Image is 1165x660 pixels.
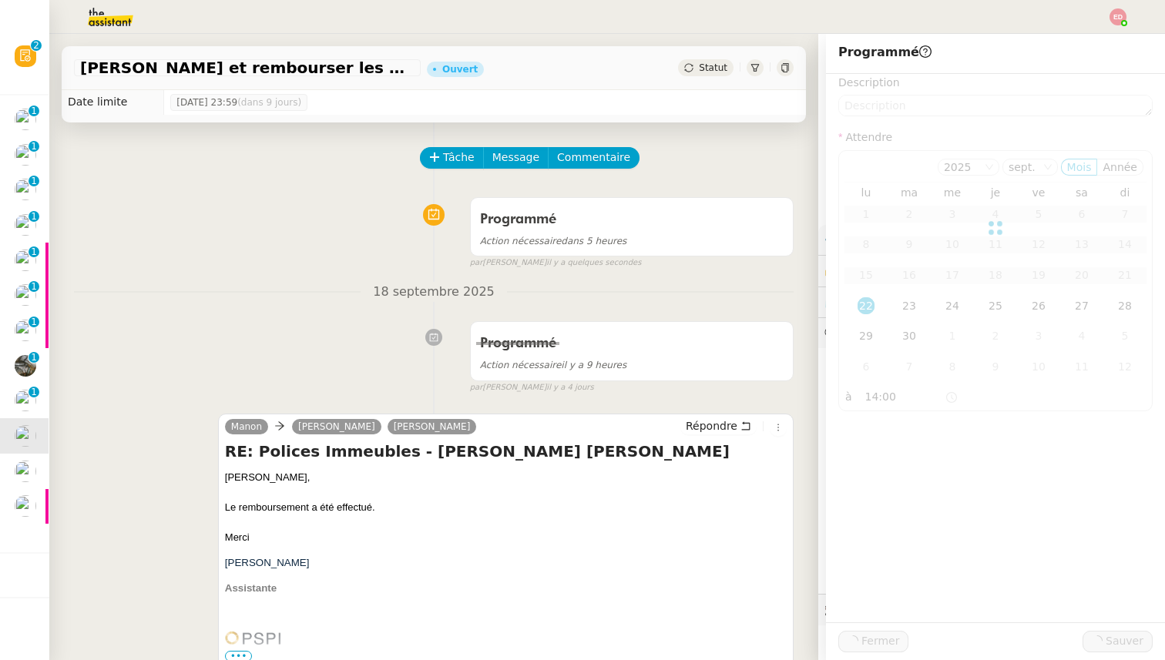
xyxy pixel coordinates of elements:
a: [PERSON_NAME] [292,420,381,434]
nz-badge-sup: 1 [29,106,39,116]
img: users%2FSclkIUIAuBOhhDrbgjtrSikBoD03%2Favatar%2F48cbc63d-a03d-4817-b5bf-7f7aeed5f2a9 [15,495,36,517]
p: 1 [31,317,37,330]
img: svg [1110,8,1126,25]
button: Fermer [838,631,908,652]
small: [PERSON_NAME] [470,256,642,270]
span: il y a 4 jours [546,381,593,394]
span: par [470,381,483,394]
p: 1 [31,141,37,155]
div: Ouvert [442,65,478,74]
span: Action nécessaire [480,360,562,370]
img: Une image contenant capture d’écran, cercle, Graphique, PoliceDescription générée automatiquement [225,632,281,645]
nz-badge-sup: 1 [29,141,39,152]
nz-badge-sup: 1 [29,211,39,222]
a: [PERSON_NAME] [388,420,477,434]
img: 390d5429-d57e-4c9b-b625-ae6f09e29702 [15,355,36,377]
span: par [470,256,483,270]
button: Tâche [420,147,484,169]
img: users%2Fa6PbEmLwvGXylUqKytRPpDpAx153%2Favatar%2Ffanny.png [15,461,36,482]
nz-badge-sup: 1 [29,387,39,397]
p: 1 [31,106,37,119]
h4: RE: Polices Immeubles - [PERSON_NAME] [PERSON_NAME] [225,441,787,462]
td: Date limite [62,90,164,115]
span: 💬 [824,327,951,339]
div: Merci [225,530,787,545]
span: [PERSON_NAME] [225,557,310,568]
div: 💬Commentaires 1 [818,318,1165,348]
span: Programmé [480,337,556,350]
img: users%2FNmPW3RcGagVdwlUj0SIRjiM8zA23%2Favatar%2Fb3e8f68e-88d8-429d-a2bd-00fb6f2d12db [15,144,36,166]
img: users%2FSclkIUIAuBOhhDrbgjtrSikBoD03%2Favatar%2F48cbc63d-a03d-4817-b5bf-7f7aeed5f2a9 [15,284,36,306]
p: 1 [31,211,37,225]
img: users%2FxgWPCdJhSBeE5T1N2ZiossozSlm1%2Favatar%2F5b22230b-e380-461f-81e9-808a3aa6de32 [15,109,36,130]
p: 1 [31,246,37,260]
span: il y a 9 heures [480,360,627,370]
small: [PERSON_NAME] [470,381,594,394]
div: 🔐Données client [818,256,1165,286]
button: Répondre [680,417,757,434]
div: Le remboursement a été effectué. [225,500,787,515]
p: 2 [33,40,39,54]
img: users%2Fa6PbEmLwvGXylUqKytRPpDpAx153%2Favatar%2Ffanny.png [15,179,36,200]
p: 1 [31,281,37,295]
span: 🕵️ [824,603,1017,615]
p: 1 [31,176,37,189]
img: users%2F0zQGGmvZECeMseaPawnreYAQQyS2%2Favatar%2Feddadf8a-b06f-4db9-91c4-adeed775bb0f [15,390,36,411]
span: Assistante [225,582,277,594]
div: [PERSON_NAME], [225,470,787,485]
span: 🔐 [824,262,925,280]
img: users%2FxgWPCdJhSBeE5T1N2ZiossozSlm1%2Favatar%2F5b22230b-e380-461f-81e9-808a3aa6de32 [15,214,36,236]
a: Manon [225,420,268,434]
span: [DATE] 23:59 [176,95,301,110]
button: Sauver [1083,631,1153,652]
span: (dans 9 jours) [237,97,301,108]
span: Programmé [480,213,556,226]
span: [PERSON_NAME] et rembourser les polices d'assurance [80,60,415,75]
span: Tâche [443,149,475,166]
img: users%2FxgWPCdJhSBeE5T1N2ZiossozSlm1%2Favatar%2F5b22230b-e380-461f-81e9-808a3aa6de32 [15,250,36,271]
span: Message [492,149,539,166]
nz-badge-sup: 1 [29,352,39,363]
nz-badge-sup: 2 [31,40,42,51]
nz-badge-sup: 1 [29,281,39,292]
span: ⏲️ [824,296,937,308]
nz-badge-sup: 1 [29,246,39,257]
span: il y a quelques secondes [546,256,641,270]
p: 1 [31,352,37,366]
span: Commentaire [557,149,630,166]
span: dans 5 heures [480,236,627,246]
div: ⏲️Tâches 42:19 [818,287,1165,317]
div: 🕵️Autres demandes en cours 9 [818,595,1165,625]
button: Message [483,147,549,169]
span: ⚙️ [824,231,905,249]
span: Action nécessaire [480,236,562,246]
span: Répondre [686,418,737,434]
img: users%2FALbeyncImohZ70oG2ud0kR03zez1%2Favatar%2F645c5494-5e49-4313-a752-3cbe407590be [15,320,36,341]
nz-badge-sup: 1 [29,176,39,186]
span: 18 septembre 2025 [361,282,507,303]
img: users%2FNmPW3RcGagVdwlUj0SIRjiM8zA23%2Favatar%2Fb3e8f68e-88d8-429d-a2bd-00fb6f2d12db [15,425,36,447]
span: Programmé [838,45,932,59]
div: ⚙️Procédures [818,225,1165,255]
p: 1 [31,387,37,400]
button: Commentaire [548,147,640,169]
span: Statut [699,62,727,73]
nz-badge-sup: 1 [29,317,39,327]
